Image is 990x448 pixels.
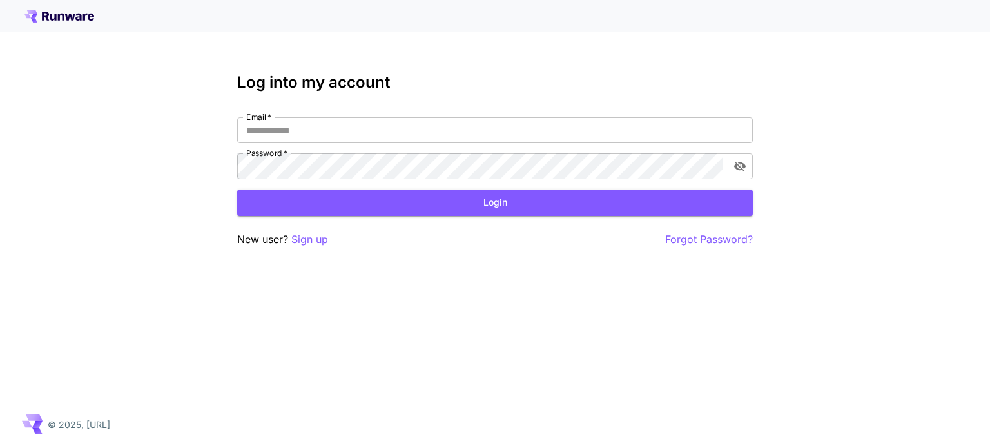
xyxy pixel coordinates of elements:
[665,231,753,248] button: Forgot Password?
[237,231,328,248] p: New user?
[291,231,328,248] button: Sign up
[728,155,752,178] button: toggle password visibility
[246,148,287,159] label: Password
[237,73,753,92] h3: Log into my account
[48,418,110,431] p: © 2025, [URL]
[237,190,753,216] button: Login
[246,112,271,122] label: Email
